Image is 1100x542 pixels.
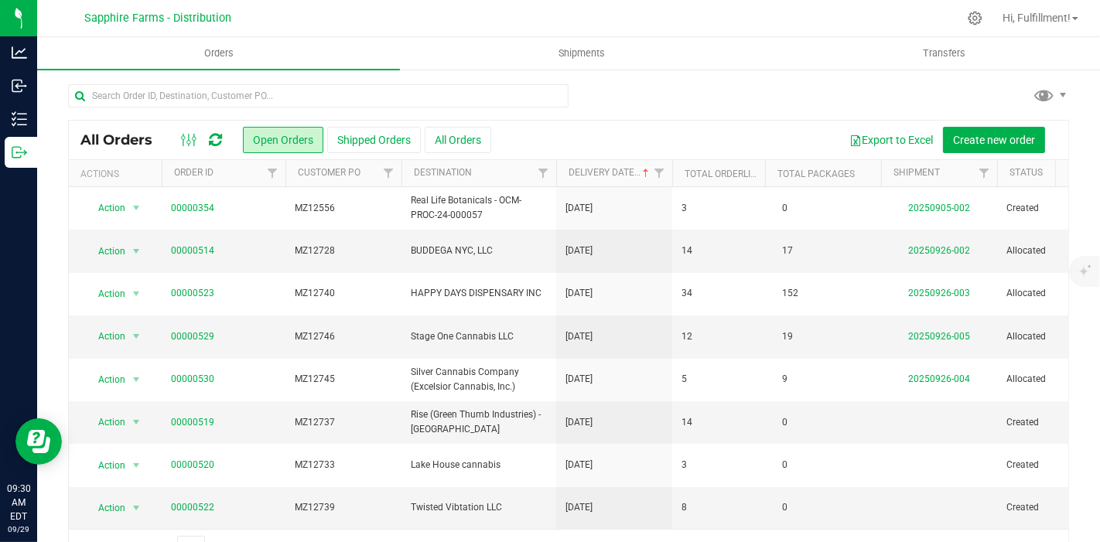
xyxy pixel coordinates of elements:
span: Rise (Green Thumb Industries) - [GEOGRAPHIC_DATA] [411,407,547,437]
a: 00000514 [171,244,214,258]
span: select [127,497,146,519]
a: 00000530 [171,372,214,387]
span: Stage One Cannabis LLC [411,329,547,344]
span: 14 [682,415,692,430]
a: 00000523 [171,286,214,301]
span: [DATE] [565,244,593,258]
a: 20250926-002 [908,245,970,256]
span: [DATE] [565,329,593,344]
a: 20250926-003 [908,288,970,298]
a: Filter [972,160,997,186]
a: Filter [647,160,672,186]
span: Twisted Vibtation LLC [411,500,547,515]
a: Orders [37,37,400,70]
div: Manage settings [965,11,985,26]
span: BUDDEGA NYC, LLC [411,244,547,258]
a: Shipments [400,37,763,70]
span: Action [84,283,126,305]
span: 152 [774,282,806,305]
span: Action [84,240,126,262]
span: 12 [682,329,692,344]
a: Status [1009,167,1043,178]
a: 20250905-002 [908,203,970,213]
a: 00000519 [171,415,214,430]
span: HAPPY DAYS DISPENSARY INC [411,286,547,301]
a: Shipment [893,167,940,178]
button: All Orders [425,127,491,153]
p: 09:30 AM EDT [7,482,30,523]
a: 20250926-005 [908,331,970,342]
span: Action [84,197,126,219]
span: Action [84,455,126,476]
button: Shipped Orders [327,127,421,153]
span: 0 [774,197,795,220]
span: select [127,326,146,347]
a: 00000522 [171,500,214,515]
span: [DATE] [565,500,593,515]
inline-svg: Analytics [12,45,27,60]
span: All Orders [80,131,168,148]
span: Action [84,369,126,390]
span: [DATE] [565,458,593,472]
button: Open Orders [243,127,323,153]
a: Customer PO [298,167,360,178]
inline-svg: Inventory [12,111,27,127]
span: select [127,283,146,305]
a: Total Orderlines [685,169,768,179]
span: MZ12746 [295,329,392,344]
span: MZ12740 [295,286,392,301]
a: Order ID [174,167,214,178]
input: Search Order ID, Destination, Customer PO... [68,84,569,107]
a: 00000520 [171,458,214,472]
span: Create new order [953,134,1035,146]
span: MZ12737 [295,415,392,430]
span: Hi, Fulfillment! [1003,12,1071,24]
span: select [127,240,146,262]
span: Real Life Botanicals - OCM-PROC-24-000057 [411,193,547,223]
a: Filter [531,160,556,186]
inline-svg: Outbound [12,145,27,160]
button: Create new order [943,127,1045,153]
span: 14 [682,244,692,258]
span: select [127,455,146,476]
span: Transfers [902,46,986,60]
span: MZ12745 [295,372,392,387]
span: 34 [682,286,692,301]
p: 09/29 [7,523,30,535]
iframe: Resource center [15,418,62,465]
span: [DATE] [565,201,593,216]
span: 17 [774,240,801,262]
span: Shipments [538,46,626,60]
span: 3 [682,201,687,216]
a: 00000354 [171,201,214,216]
span: 3 [682,458,687,472]
span: MZ12556 [295,201,392,216]
span: MZ12739 [295,500,392,515]
a: Delivery Date [569,167,652,178]
span: 9 [774,368,795,390]
span: 0 [774,411,795,434]
span: [DATE] [565,286,593,301]
span: Action [84,497,126,519]
span: MZ12733 [295,458,392,472]
a: Filter [376,160,401,186]
span: select [127,369,146,390]
span: MZ12728 [295,244,392,258]
span: [DATE] [565,372,593,387]
span: 5 [682,372,687,387]
a: Destination [414,167,472,178]
span: 19 [774,326,801,348]
span: Sapphire Farms - Distribution [84,12,231,26]
a: Filter [260,160,285,186]
span: Action [84,326,126,347]
span: Silver Cannabis Company (Excelsior Cannabis, Inc.) [411,365,547,394]
div: Actions [80,169,155,179]
span: select [127,411,146,433]
a: Total Packages [777,169,855,179]
span: 0 [774,454,795,476]
span: Lake House cannabis [411,458,547,472]
button: Export to Excel [839,127,943,153]
span: Action [84,411,126,433]
a: 20250926-004 [908,373,970,384]
span: [DATE] [565,415,593,430]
